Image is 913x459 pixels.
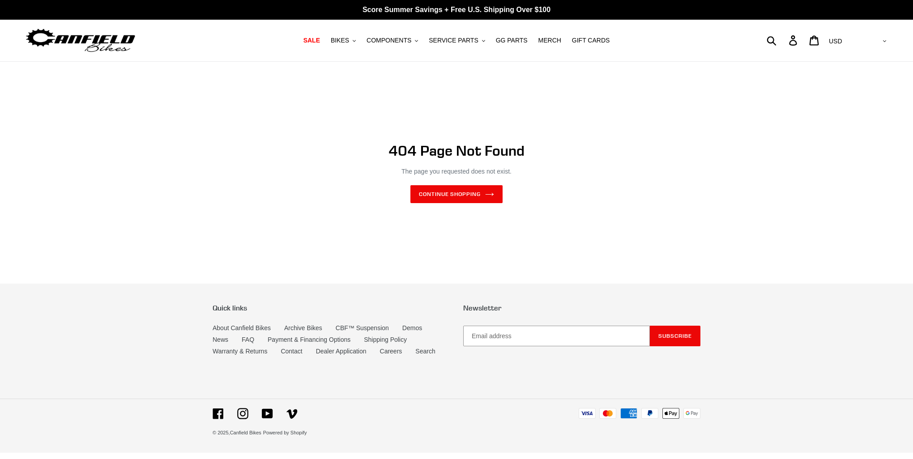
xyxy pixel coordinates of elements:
[237,167,676,176] p: The page you requested does not exist.
[380,348,402,355] a: Careers
[463,304,700,312] p: Newsletter
[463,326,650,346] input: Email address
[538,37,561,44] span: MERCH
[336,324,389,331] a: CBF™ Suspension
[213,430,261,435] small: © 2025,
[213,304,450,312] p: Quick links
[230,430,261,435] a: Canfield Bikes
[402,324,422,331] a: Demos
[299,34,324,47] a: SALE
[281,348,302,355] a: Contact
[496,37,528,44] span: GG PARTS
[424,34,489,47] button: SERVICE PARTS
[263,430,307,435] a: Powered by Shopify
[25,26,137,55] img: Canfield Bikes
[237,142,676,159] h1: 404 Page Not Found
[213,336,228,343] a: News
[572,37,610,44] span: GIFT CARDS
[316,348,367,355] a: Dealer Application
[242,336,254,343] a: FAQ
[410,185,503,203] a: Continue shopping
[534,34,566,47] a: MERCH
[303,37,320,44] span: SALE
[650,326,700,346] button: Subscribe
[362,34,422,47] button: COMPONENTS
[567,34,614,47] a: GIFT CARDS
[491,34,532,47] a: GG PARTS
[213,324,271,331] a: About Canfield Bikes
[772,30,794,50] input: Search
[331,37,349,44] span: BIKES
[429,37,478,44] span: SERVICE PARTS
[364,336,407,343] a: Shipping Policy
[415,348,435,355] a: Search
[268,336,350,343] a: Payment & Financing Options
[658,332,692,339] span: Subscribe
[367,37,411,44] span: COMPONENTS
[213,348,267,355] a: Warranty & Returns
[284,324,322,331] a: Archive Bikes
[326,34,360,47] button: BIKES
